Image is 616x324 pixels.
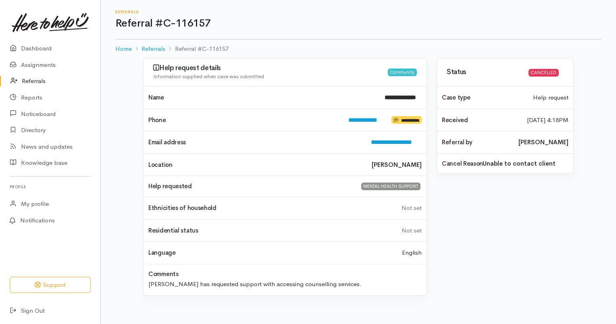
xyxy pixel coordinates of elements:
[10,181,91,192] h6: Profile
[10,277,91,293] button: Support
[153,73,264,80] span: Information supplied when case was submitted
[527,116,568,125] time: [DATE] 4:18PM
[442,139,509,146] h4: Referral by
[442,94,523,101] h4: Case type
[115,10,601,14] h6: Referrals
[528,93,573,102] div: Help request
[402,204,422,212] span: Not set
[165,44,229,54] li: Referral #C-116157
[153,64,388,72] h3: Help request details
[372,160,422,170] b: [PERSON_NAME]
[148,271,179,278] h4: Comments
[402,226,422,234] span: Not set
[388,69,417,76] div: Community
[142,44,165,54] a: Referrals
[144,277,427,289] div: [PERSON_NAME] has requested support with accessing counselling services.
[483,159,556,168] b: Unable to contact client
[115,39,601,58] nav: breadcrumb
[148,94,375,101] h4: Name
[148,162,362,168] h4: Location
[529,69,559,77] div: Cancelled
[115,44,132,54] a: Home
[447,69,524,76] h3: Status
[148,249,176,256] h4: Language
[148,117,339,124] h4: Phone
[397,248,427,258] div: English
[442,117,517,124] h4: Received
[148,204,216,212] span: Ethnicities of household
[518,138,568,147] b: [PERSON_NAME]
[442,160,483,167] h4: Cancel Reason
[361,183,420,190] div: MENTAL HEALTH SUPPORT
[148,226,198,234] span: Residential status
[148,183,350,190] h4: Help requested
[148,139,361,146] h4: Email address
[115,18,601,29] h1: Referral #C-116157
